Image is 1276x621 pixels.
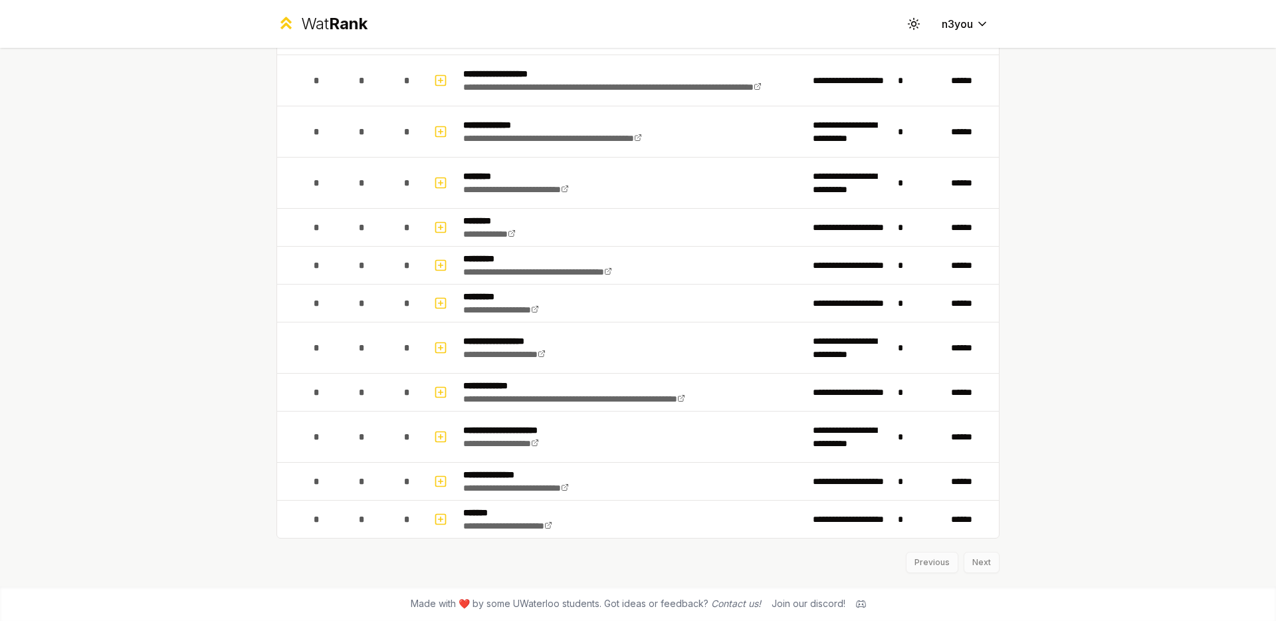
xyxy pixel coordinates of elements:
span: Rank [329,14,368,33]
div: Join our discord! [772,597,845,610]
div: Wat [301,13,368,35]
a: WatRank [276,13,368,35]
span: n3you [942,16,973,32]
a: Contact us! [711,598,761,609]
span: Made with ❤️ by some UWaterloo students. Got ideas or feedback? [411,597,761,610]
button: n3you [931,12,1000,36]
